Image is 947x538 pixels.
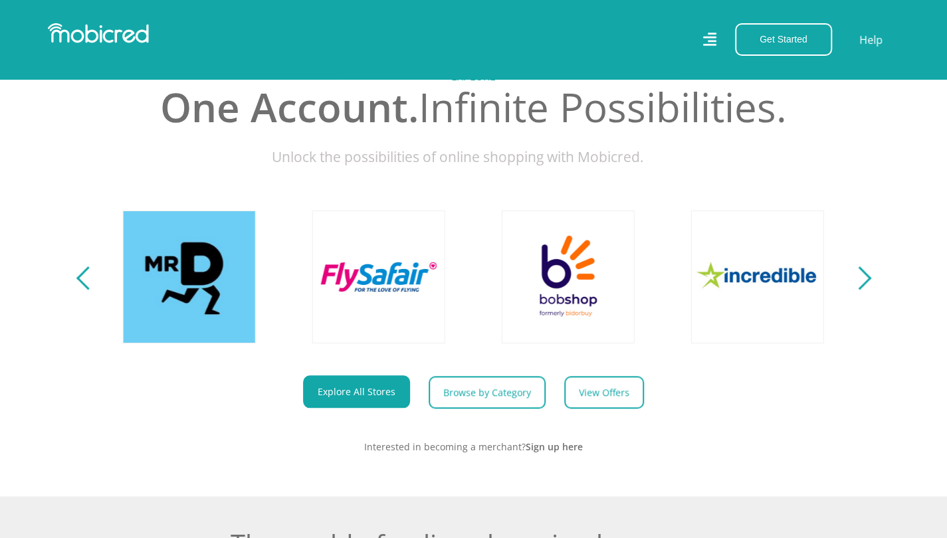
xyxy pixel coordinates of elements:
button: Get Started [735,23,832,56]
p: Interested in becoming a merchant? [105,440,843,454]
p: Unlock the possibilities of online shopping with Mobicred. [105,147,843,168]
img: Mobicred [48,23,149,43]
a: Help [859,31,883,48]
h2: Infinite Possibilities. [105,83,843,131]
a: Sign up here [526,440,583,453]
a: Browse by Category [429,376,546,408]
span: One Account. [160,80,419,134]
a: View Offers [564,376,644,408]
button: Previous [80,264,96,290]
button: Next [851,264,868,290]
a: Explore All Stores [303,375,410,408]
